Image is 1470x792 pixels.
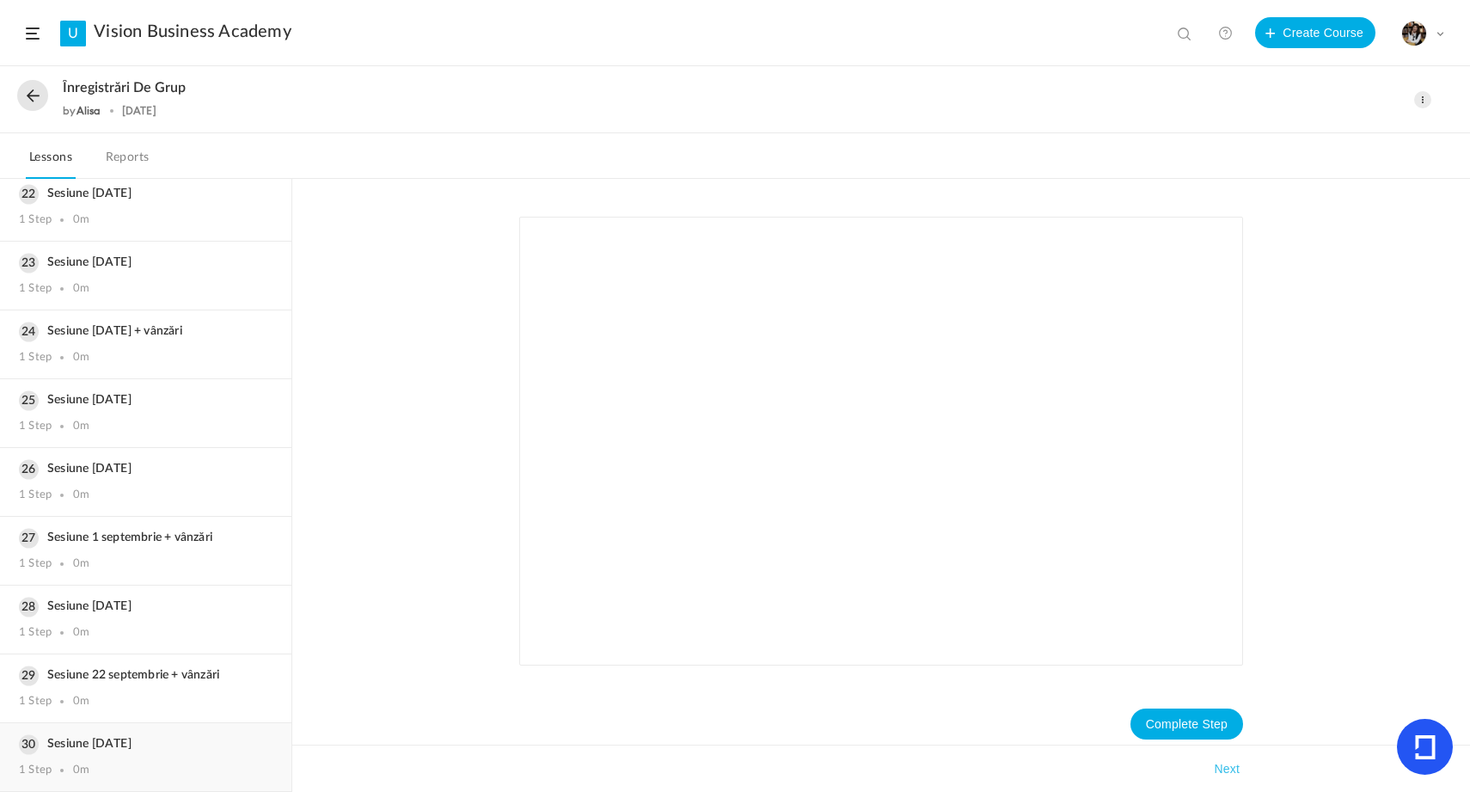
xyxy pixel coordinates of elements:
[19,557,52,571] div: 1 Step
[19,255,273,270] h3: Sesiune [DATE]
[19,531,273,545] h3: Sesiune 1 septembrie + vânzări
[102,146,153,179] a: Reports
[19,764,52,777] div: 1 Step
[73,488,89,502] div: 0m
[73,557,89,571] div: 0m
[19,351,52,365] div: 1 Step
[19,626,52,640] div: 1 Step
[1130,709,1243,740] button: Complete Step
[19,695,52,709] div: 1 Step
[73,626,89,640] div: 0m
[77,104,101,117] a: Alisa
[520,218,1242,665] iframe: YouTube video player
[94,21,291,42] a: Vision Business Academy
[19,420,52,433] div: 1 Step
[19,187,273,201] h3: Sesiune [DATE]
[19,462,273,476] h3: Sesiune [DATE]
[73,213,89,227] div: 0m
[19,282,52,296] div: 1 Step
[19,488,52,502] div: 1 Step
[19,324,273,339] h3: Sesiune [DATE] + vânzări
[1210,758,1243,779] button: Next
[1255,17,1375,48] button: Create Course
[63,80,186,96] span: Înregistrări de grup
[19,668,273,683] h3: Sesiune 22 septembrie + vânzări
[60,21,86,46] a: U
[122,105,156,117] div: [DATE]
[73,420,89,433] div: 0m
[26,146,76,179] a: Lessons
[73,764,89,777] div: 0m
[73,351,89,365] div: 0m
[19,599,273,614] h3: Sesiune [DATE]
[19,737,273,752] h3: Sesiune [DATE]
[19,393,273,408] h3: Sesiune [DATE]
[73,282,89,296] div: 0m
[63,105,101,117] div: by
[19,213,52,227] div: 1 Step
[1402,21,1426,46] img: tempimagehs7pti.png
[73,695,89,709] div: 0m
